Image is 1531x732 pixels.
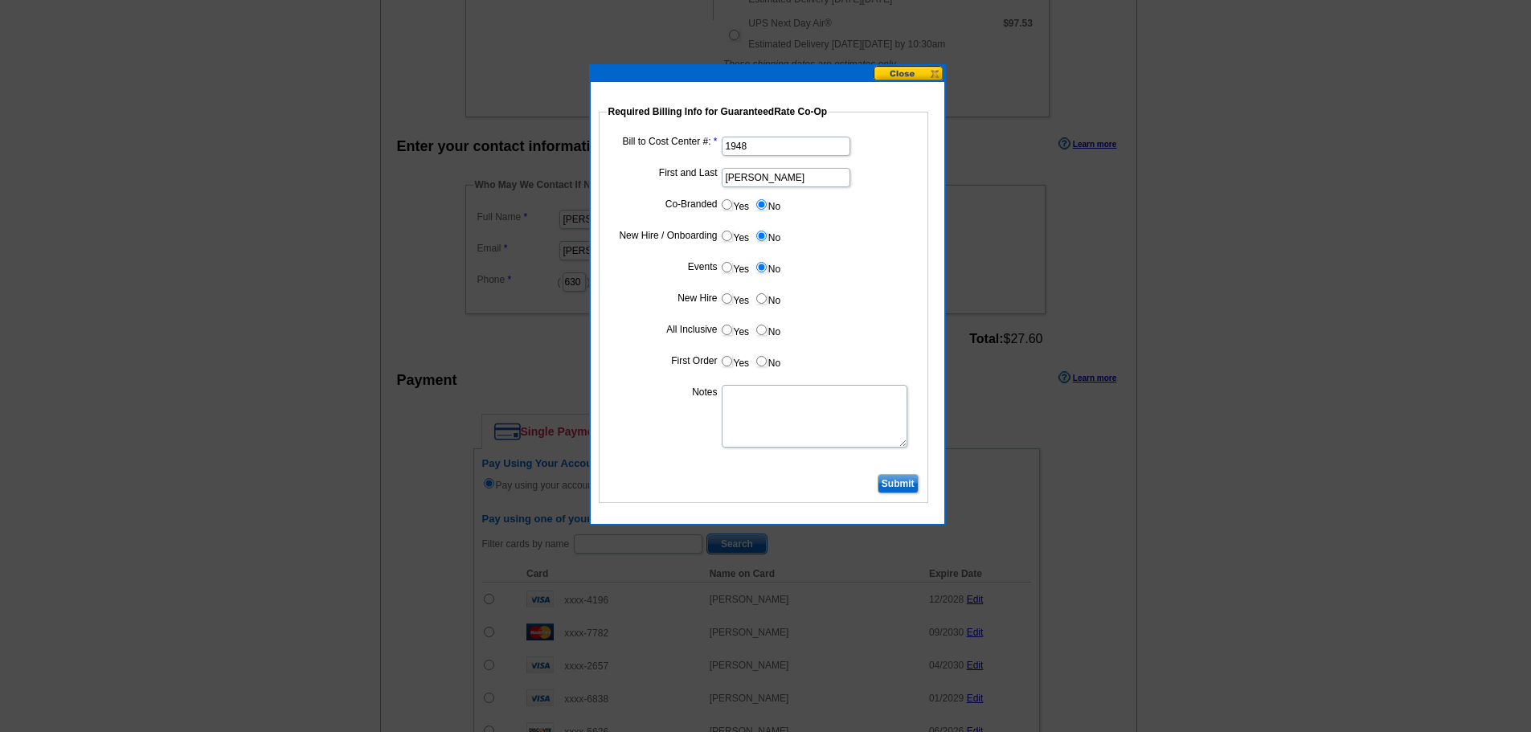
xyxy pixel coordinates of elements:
[722,199,732,210] input: Yes
[755,258,780,276] label: No
[755,352,780,370] label: No
[756,199,767,210] input: No
[756,293,767,304] input: No
[722,293,732,304] input: Yes
[720,195,750,214] label: Yes
[720,227,750,245] label: Yes
[722,262,732,272] input: Yes
[607,104,829,119] legend: Required Billing Info for GuaranteedRate Co-Op
[722,356,732,366] input: Yes
[611,197,718,211] label: Co-Branded
[611,322,718,337] label: All Inclusive
[611,166,718,180] label: First and Last
[720,352,750,370] label: Yes
[611,354,718,368] label: First Order
[720,289,750,308] label: Yes
[722,325,732,335] input: Yes
[755,321,780,339] label: No
[722,231,732,241] input: Yes
[611,385,718,399] label: Notes
[756,262,767,272] input: No
[1210,358,1531,732] iframe: LiveChat chat widget
[755,227,780,245] label: No
[756,325,767,335] input: No
[611,260,718,274] label: Events
[611,291,718,305] label: New Hire
[755,195,780,214] label: No
[720,321,750,339] label: Yes
[755,289,780,308] label: No
[756,356,767,366] input: No
[611,228,718,243] label: New Hire / Onboarding
[878,474,919,493] input: Submit
[756,231,767,241] input: No
[720,258,750,276] label: Yes
[611,134,718,149] label: Bill to Cost Center #:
